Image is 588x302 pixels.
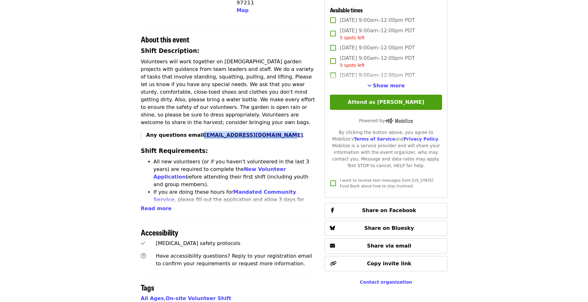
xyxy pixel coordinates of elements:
span: 5 spots left [340,63,364,68]
span: Read more [141,205,172,211]
button: Share on Bluesky [325,221,447,236]
span: Copy invite link [367,261,411,267]
p: . [146,131,317,139]
span: I want to receive text messages from [US_STATE] Food Bank about how to stay involved. [340,178,433,188]
i: check icon [141,240,145,246]
span: Share on Facebook [362,207,416,213]
span: About this event [141,34,189,45]
button: Share via email [325,238,447,254]
div: By clicking the button above, you agree to Mobilize's and . Mobilize is a service provider and wi... [330,129,442,169]
button: Read more [141,205,172,212]
span: Show more [373,83,405,89]
button: Map [237,7,249,14]
strong: Shift Description: [141,47,199,54]
a: Terms of Service [354,136,395,142]
li: All new volunteers (or if you haven't volunteered in the last 3 years) are required to complete t... [154,158,317,188]
strong: Any questions email [146,132,303,138]
span: Tags [141,282,154,293]
span: Share on Bluesky [364,225,414,231]
span: [DATE] 9:00am–12:00pm PDT [340,54,415,69]
span: [DATE] 9:00am–12:00pm PDT [340,44,415,52]
strong: Shift Requirements: [141,148,208,154]
a: New Volunteer Application [154,166,286,180]
a: On-site Volunteer Shift [166,295,231,301]
button: Share on Facebook [325,203,447,218]
button: Copy invite link [325,256,447,271]
img: Powered by Mobilize [385,118,413,124]
p: Volunteers will work together on [DEMOGRAPHIC_DATA] garden projects with guidance from team leade... [141,58,317,126]
i: question-circle icon [141,253,146,259]
div: [MEDICAL_DATA] safety protocols [156,240,317,247]
li: If you are doing these hours for , please fill out the application and allow 3 days for approval.... [154,188,317,219]
span: 5 spots left [340,35,364,40]
span: Powered by [359,118,413,123]
a: [EMAIL_ADDRESS][DOMAIN_NAME] [204,132,303,138]
span: Available times [330,6,363,14]
span: [DATE] 9:00am–12:00pm PDT [340,27,415,41]
span: Map [237,7,249,13]
span: Have accessibility questions? Reply to your registration email to confirm your requirements or re... [156,253,312,267]
span: Share via email [367,243,411,249]
a: All Ages [141,295,164,301]
span: Accessibility [141,227,178,238]
a: Contact organization [360,280,412,285]
span: [DATE] 9:00am–12:00pm PDT [340,72,415,79]
span: [DATE] 9:00am–12:00pm PDT [340,16,415,24]
span: , [141,295,166,301]
button: See more timeslots [367,82,405,90]
button: Attend as [PERSON_NAME] [330,95,442,110]
a: Privacy Policy [403,136,438,142]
